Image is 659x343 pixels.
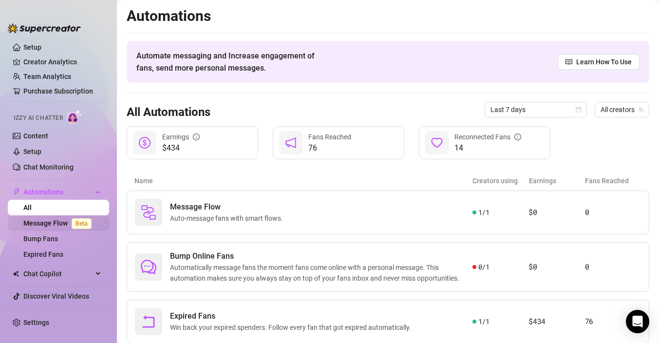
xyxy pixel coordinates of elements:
[23,219,95,227] a: Message FlowBeta
[170,322,415,333] span: Win back your expired spenders. Follow every fan that got expired automatically.
[558,54,640,70] a: Learn How To Use
[23,266,93,282] span: Chat Copilot
[454,132,521,142] div: Reconnected Fans
[514,133,521,140] span: info-circle
[431,137,443,149] span: heart
[13,270,19,277] img: Chat Copilot
[626,310,649,333] div: Open Intercom Messenger
[141,259,156,275] span: comment
[576,107,582,113] span: calendar
[170,310,415,322] span: Expired Fans
[285,137,297,149] span: notification
[23,73,71,80] a: Team Analytics
[576,57,632,67] span: Learn How To Use
[585,175,641,186] article: Fans Reached
[141,205,156,220] img: svg%3e
[67,110,82,124] img: AI Chatter
[565,58,572,65] span: read
[585,207,641,218] article: 0
[23,204,32,211] a: All
[139,137,151,149] span: dollar
[136,50,324,74] span: Automate messaging and Increase engagement of fans, send more personal messages.
[162,142,200,154] span: $434
[454,142,521,154] span: 14
[23,43,41,51] a: Setup
[162,132,200,142] div: Earnings
[585,316,641,327] article: 76
[170,262,472,284] span: Automatically message fans the moment fans come online with a personal message. This automation m...
[472,175,529,186] article: Creators using
[170,250,472,262] span: Bump Online Fans
[478,262,490,272] span: 0 / 1
[528,207,584,218] article: $0
[490,102,581,117] span: Last 7 days
[478,316,490,327] span: 1 / 1
[23,148,41,155] a: Setup
[308,133,351,141] span: Fans Reached
[127,7,649,25] h2: Automations
[13,188,20,196] span: thunderbolt
[23,54,101,70] a: Creator Analytics
[478,207,490,218] span: 1 / 1
[585,261,641,273] article: 0
[72,218,92,229] span: Beta
[529,175,585,186] article: Earnings
[528,316,584,327] article: $434
[170,201,287,213] span: Message Flow
[14,114,63,123] span: Izzy AI Chatter
[23,250,63,258] a: Expired Fans
[23,292,89,300] a: Discover Viral Videos
[638,107,644,113] span: team
[23,184,93,200] span: Automations
[601,102,643,117] span: All creators
[23,163,74,171] a: Chat Monitoring
[23,132,48,140] a: Content
[141,314,156,329] span: rollback
[308,142,351,154] span: 76
[23,235,58,243] a: Bump Fans
[23,87,93,95] a: Purchase Subscription
[170,213,287,224] span: Auto-message fans with smart flows.
[193,133,200,140] span: info-circle
[528,261,584,273] article: $0
[8,23,81,33] img: logo-BBDzfeDw.svg
[23,319,49,326] a: Settings
[134,175,472,186] article: Name
[127,105,210,120] h3: All Automations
